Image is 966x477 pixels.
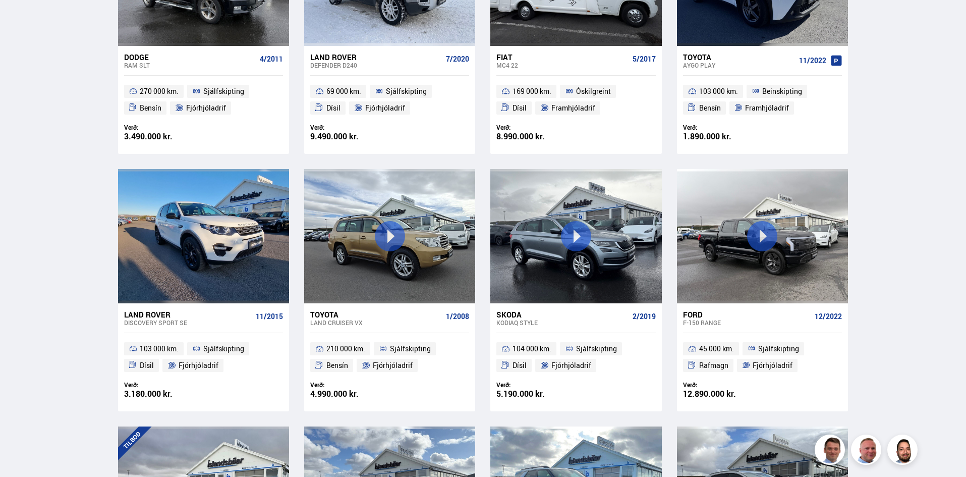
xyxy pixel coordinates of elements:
div: Skoda [496,310,628,319]
span: Sjálfskipting [576,343,617,355]
span: Fjórhjóladrif [551,359,591,372]
div: Verð: [683,124,763,131]
div: RAM SLT [124,62,256,69]
div: Dodge [124,52,256,62]
div: 1.890.000 kr. [683,132,763,141]
span: 270 000 km. [140,85,179,97]
div: Land Rover [310,52,442,62]
span: Fjórhjóladrif [753,359,792,372]
span: Bensín [140,102,161,114]
span: Sjálfskipting [386,85,427,97]
div: 5.190.000 kr. [496,390,576,398]
span: Dísil [513,102,527,114]
div: Land Cruiser VX [310,319,442,326]
span: Fjórhjóladrif [373,359,413,372]
span: 104 000 km. [513,343,551,355]
div: 4.990.000 kr. [310,390,390,398]
span: Fjórhjóladrif [179,359,218,372]
div: Verð: [496,381,576,389]
div: Land Rover [124,310,252,319]
span: 11/2022 [799,57,826,65]
span: 11/2015 [256,312,283,321]
span: Framhjóladrif [551,102,595,114]
span: Sjálfskipting [758,343,799,355]
div: MC4 22 [496,62,628,69]
div: 12.890.000 kr. [683,390,763,398]
div: Verð: [310,124,390,131]
a: Toyota Aygo PLAY 11/2022 103 000 km. Beinskipting Bensín Framhjóladrif Verð: 1.890.000 kr. [677,46,848,154]
div: Fiat [496,52,628,62]
span: Sjálfskipting [203,343,244,355]
span: Beinskipting [762,85,802,97]
span: 4/2011 [260,55,283,63]
div: Ford [683,310,811,319]
div: 8.990.000 kr. [496,132,576,141]
div: Defender D240 [310,62,442,69]
div: Discovery Sport SE [124,319,252,326]
button: Open LiveChat chat widget [8,4,38,34]
a: Skoda Kodiaq STYLE 2/2019 104 000 km. Sjálfskipting Dísil Fjórhjóladrif Verð: 5.190.000 kr. [490,303,661,411]
span: Framhjóladrif [745,102,789,114]
a: Ford F-150 RANGE 12/2022 45 000 km. Sjálfskipting Rafmagn Fjórhjóladrif Verð: 12.890.000 kr. [677,303,848,411]
img: nhp88E3Fdnt1Opn2.png [889,436,919,466]
a: Land Rover Defender D240 7/2020 69 000 km. Sjálfskipting Dísil Fjórhjóladrif Verð: 9.490.000 kr. [304,46,475,154]
div: Toyota [683,52,795,62]
div: Verð: [496,124,576,131]
span: 7/2020 [446,55,469,63]
a: Toyota Land Cruiser VX 1/2008 210 000 km. Sjálfskipting Bensín Fjórhjóladrif Verð: 4.990.000 kr. [304,303,475,411]
span: Óskilgreint [576,85,611,97]
a: Fiat MC4 22 5/2017 169 000 km. Óskilgreint Dísil Framhjóladrif Verð: 8.990.000 kr. [490,46,661,154]
span: 69 000 km. [326,85,361,97]
span: Bensín [699,102,721,114]
div: Kodiaq STYLE [496,319,628,326]
img: FbJEzSuNWCJXmdc-.webp [816,436,846,466]
div: 9.490.000 kr. [310,132,390,141]
span: 103 000 km. [140,343,179,355]
span: 45 000 km. [699,343,734,355]
a: Dodge RAM SLT 4/2011 270 000 km. Sjálfskipting Bensín Fjórhjóladrif Verð: 3.490.000 kr. [118,46,289,154]
span: 2/2019 [633,312,656,321]
div: Verð: [124,124,204,131]
div: Verð: [310,381,390,389]
span: 210 000 km. [326,343,365,355]
span: Sjálfskipting [203,85,244,97]
span: Dísil [326,102,340,114]
span: Dísil [140,359,154,372]
img: siFngHWaQ9KaOqBr.png [853,436,883,466]
span: 169 000 km. [513,85,551,97]
span: 12/2022 [815,312,842,321]
div: 3.490.000 kr. [124,132,204,141]
a: Land Rover Discovery Sport SE 11/2015 103 000 km. Sjálfskipting Dísil Fjórhjóladrif Verð: 3.180.0... [118,303,289,411]
div: Verð: [124,381,204,389]
span: Fjórhjóladrif [186,102,226,114]
span: Sjálfskipting [390,343,431,355]
div: Aygo PLAY [683,62,795,69]
span: Bensín [326,359,348,372]
span: 1/2008 [446,312,469,321]
span: 103 000 km. [699,85,738,97]
span: 5/2017 [633,55,656,63]
span: Dísil [513,359,527,372]
span: Rafmagn [699,359,728,372]
div: Toyota [310,310,442,319]
span: Fjórhjóladrif [365,102,405,114]
div: F-150 RANGE [683,319,811,326]
div: 3.180.000 kr. [124,390,204,398]
div: Verð: [683,381,763,389]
